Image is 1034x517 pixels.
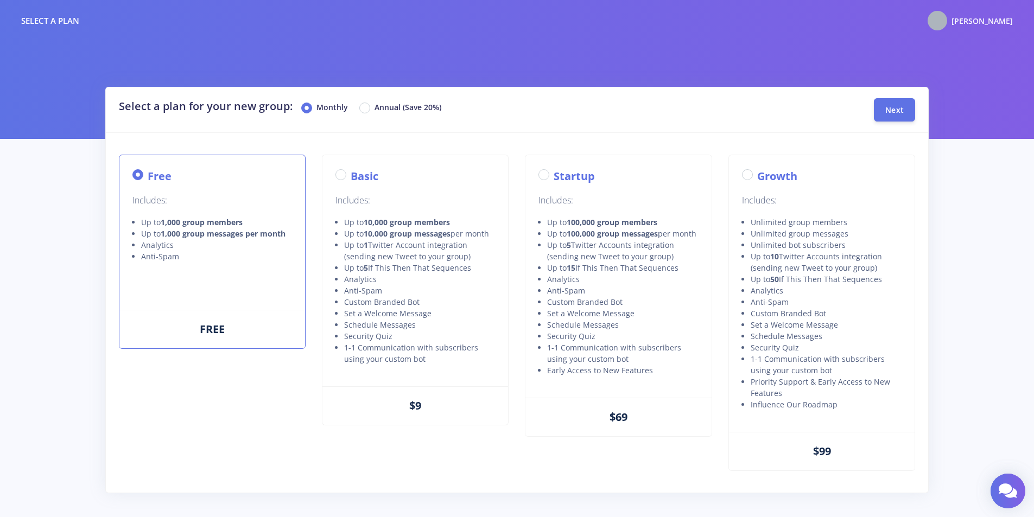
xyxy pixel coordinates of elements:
strong: 50 [770,274,779,284]
li: Set a Welcome Message [751,319,902,330]
span: FREE [200,322,225,336]
li: 1-1 Communication with subscribers using your custom bot [751,353,902,376]
strong: 10,000 group members [364,217,450,227]
img: @ Photo [928,11,947,30]
li: Security Quiz [344,330,495,342]
li: Security Quiz [751,342,902,353]
li: 1-1 Communication with subscribers using your custom bot [547,342,698,365]
li: Analytics [751,285,902,296]
a: @ Photo [PERSON_NAME] [919,9,1013,33]
li: Schedule Messages [751,330,902,342]
li: Anti-Spam [751,296,902,308]
li: Set a Welcome Message [344,308,495,319]
strong: 1,000 group messages per month [161,228,286,239]
li: Up to per month [344,228,495,239]
button: Next [874,98,915,122]
li: Early Access to New Features [547,365,698,376]
strong: 5 [567,240,571,250]
label: Basic [351,168,378,184]
li: Up to [141,228,292,239]
li: Up to [141,216,292,228]
p: Includes: [132,193,292,208]
li: Anti-Spam [547,285,698,296]
p: Includes: [335,193,495,208]
p: Includes: [538,193,698,208]
li: Anti-Spam [141,251,292,262]
label: Growth [757,168,797,184]
label: Annual (Save 20%) [375,101,441,114]
strong: 100,000 group members [567,217,657,227]
label: Startup [554,168,595,184]
li: Analytics [141,239,292,251]
li: Set a Welcome Message [547,308,698,319]
li: Unlimited group messages [751,228,902,239]
span: Next [885,105,904,115]
li: Up to Twitter Accounts integration (sending new Tweet to your group) [547,239,698,262]
li: Unlimited bot subscribers [751,239,902,251]
label: Free [148,168,172,184]
span: $69 [610,410,627,424]
span: [PERSON_NAME] [951,16,1013,26]
li: Up to [547,216,698,228]
strong: 1 [364,240,368,250]
strong: 5 [364,263,368,273]
div: Select a plan [21,15,79,27]
li: 1-1 Communication with subscribers using your custom bot [344,342,495,365]
li: Priority Support & Early Access to New Features [751,376,902,399]
li: Up to per month [547,228,698,239]
span: $99 [813,444,831,458]
strong: 10,000 group messages [364,228,451,239]
li: Up to If This Then That Sequences [751,273,902,285]
li: Up to [344,216,495,228]
li: Analytics [547,273,698,285]
li: Schedule Messages [547,319,698,330]
li: Up to If This Then That Sequences [344,262,495,273]
li: Security Quiz [547,330,698,342]
p: Includes: [742,193,902,208]
li: Schedule Messages [344,319,495,330]
strong: 1,000 group members [161,217,243,227]
li: Up to Twitter Account integration (sending new Tweet to your group) [344,239,495,262]
li: Custom Branded Bot [751,308,902,319]
h2: Select a plan for your new group: [119,98,848,114]
li: Custom Branded Bot [547,296,698,308]
strong: 100,000 group messages [567,228,658,239]
strong: 15 [567,263,575,273]
li: Anti-Spam [344,285,495,296]
label: Monthly [316,101,348,114]
strong: 10 [770,251,779,261]
li: Custom Branded Bot [344,296,495,308]
li: Analytics [344,273,495,285]
span: $9 [409,398,421,413]
li: Up to If This Then That Sequences [547,262,698,273]
li: Influence Our Roadmap [751,399,902,410]
li: Unlimited group members [751,216,902,228]
li: Up to Twitter Accounts integration (sending new Tweet to your group) [751,251,902,273]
